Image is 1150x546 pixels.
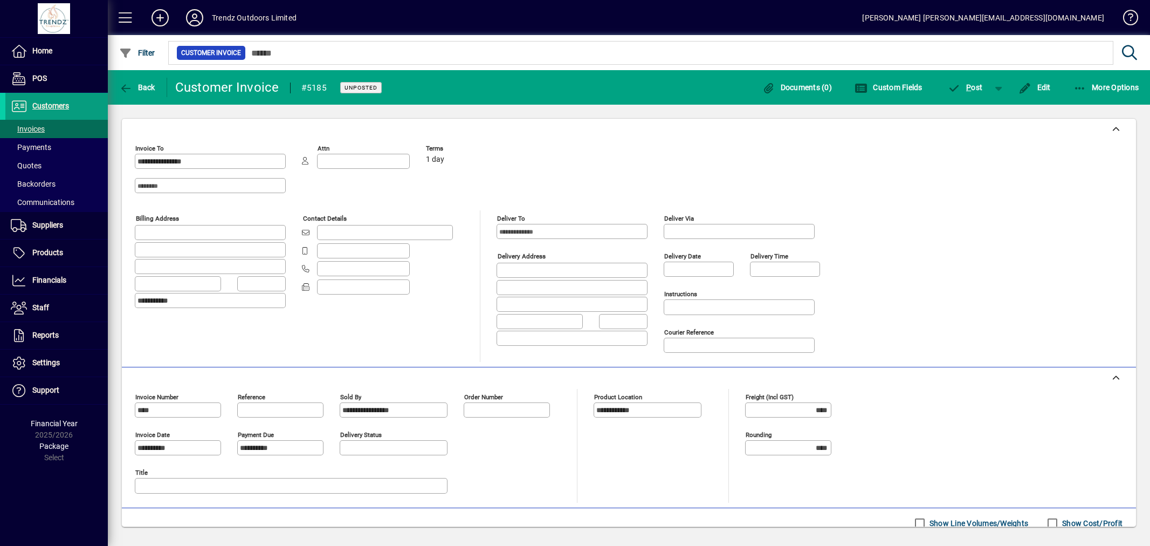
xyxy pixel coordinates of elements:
mat-label: Order number [464,393,503,401]
span: Financial Year [31,419,78,428]
label: Show Line Volumes/Weights [927,518,1028,529]
a: Backorders [5,175,108,193]
span: Invoices [11,125,45,133]
mat-label: Delivery status [340,431,382,439]
mat-label: Courier Reference [664,329,714,336]
span: Package [39,442,68,451]
button: Filter [116,43,158,63]
mat-label: Title [135,469,148,476]
span: 1 day [426,155,444,164]
span: Documents (0) [762,83,832,92]
button: Back [116,78,158,97]
mat-label: Product location [594,393,642,401]
span: P [966,83,971,92]
label: Show Cost/Profit [1060,518,1123,529]
button: Add [143,8,177,28]
mat-label: Rounding [746,431,772,439]
button: Documents (0) [759,78,835,97]
a: Home [5,38,108,65]
span: Customers [32,101,69,110]
mat-label: Invoice To [135,145,164,152]
a: Communications [5,193,108,211]
a: Quotes [5,156,108,175]
a: POS [5,65,108,92]
span: Staff [32,303,49,312]
a: Reports [5,322,108,349]
span: Communications [11,198,74,207]
mat-label: Deliver via [664,215,694,222]
span: Payments [11,143,51,152]
button: Post [942,78,988,97]
a: Products [5,240,108,267]
div: [PERSON_NAME] [PERSON_NAME][EMAIL_ADDRESS][DOMAIN_NAME] [862,9,1104,26]
mat-label: Invoice date [135,431,170,439]
mat-label: Invoice number [135,393,178,401]
mat-label: Freight (incl GST) [746,393,794,401]
mat-label: Reference [238,393,265,401]
button: Profile [177,8,212,28]
mat-label: Delivery date [664,252,701,260]
mat-label: Deliver To [497,215,525,222]
span: Support [32,386,59,394]
span: Backorders [11,180,56,188]
button: More Options [1071,78,1142,97]
span: Back [119,83,155,92]
div: Customer Invoice [175,79,279,96]
mat-label: Payment due [238,431,274,439]
span: Customer Invoice [181,47,241,58]
button: Edit [1016,78,1053,97]
a: Suppliers [5,212,108,239]
span: Reports [32,331,59,339]
span: Home [32,46,52,55]
span: Custom Fields [855,83,922,92]
span: Settings [32,358,60,367]
mat-label: Delivery time [750,252,788,260]
a: Staff [5,295,108,322]
a: Payments [5,138,108,156]
span: Unposted [345,84,377,91]
span: POS [32,74,47,83]
mat-label: Attn [318,145,329,152]
span: Terms [426,145,491,152]
a: Settings [5,350,108,377]
span: Products [32,248,63,257]
a: Financials [5,267,108,294]
span: Quotes [11,161,42,170]
span: Edit [1018,83,1051,92]
a: Invoices [5,120,108,138]
span: Financials [32,276,66,284]
button: Custom Fields [852,78,925,97]
a: Knowledge Base [1115,2,1137,37]
a: Support [5,377,108,404]
span: Filter [119,49,155,57]
app-page-header-button: Back [108,78,167,97]
span: Suppliers [32,221,63,229]
mat-label: Instructions [664,290,697,298]
span: More Options [1073,83,1139,92]
span: ost [948,83,983,92]
mat-label: Sold by [340,393,361,401]
div: Trendz Outdoors Limited [212,9,297,26]
div: #5185 [301,79,327,97]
